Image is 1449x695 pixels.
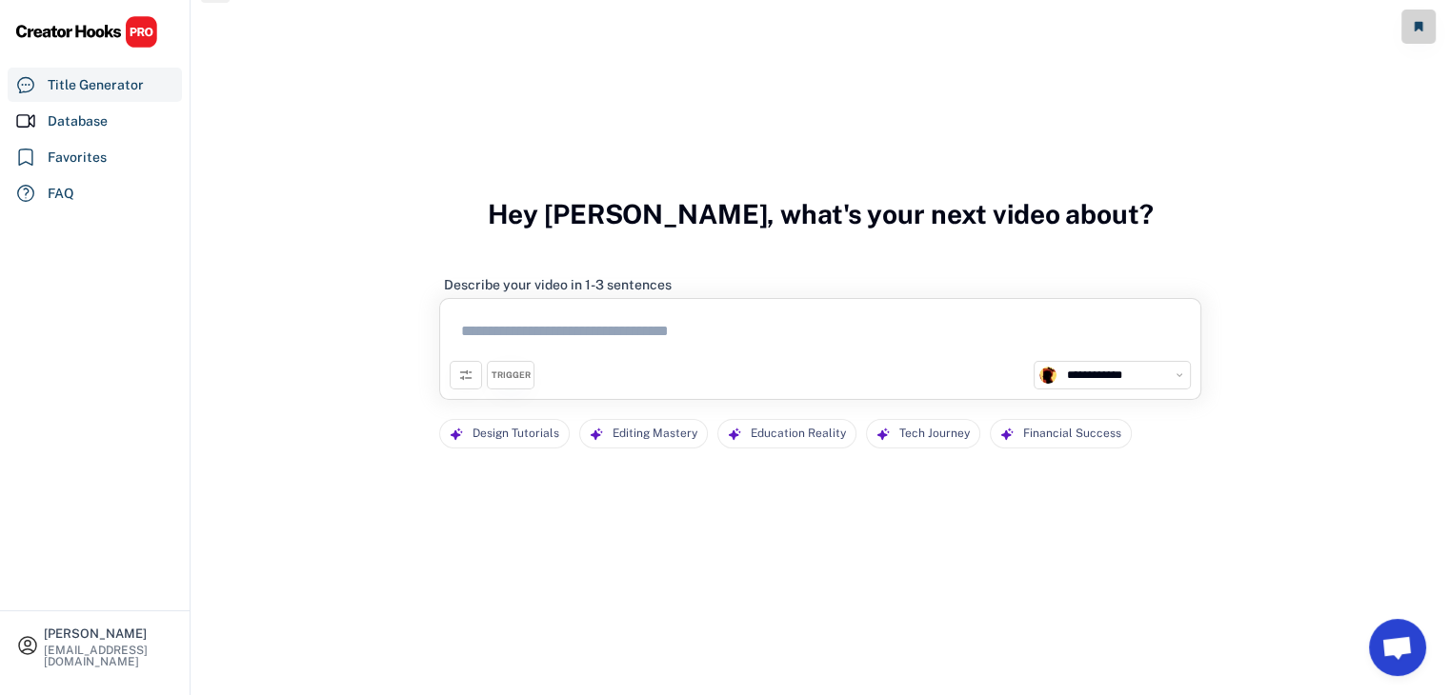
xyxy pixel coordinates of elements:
[751,420,846,447] div: Education Reality
[1039,367,1057,384] img: channels4_profile.jpg
[1369,619,1426,676] a: Open chat
[488,178,1154,250] h3: Hey [PERSON_NAME], what's your next video about?
[444,276,672,293] div: Describe your video in 1-3 sentences
[1023,420,1121,447] div: Financial Success
[613,420,697,447] div: Editing Mastery
[48,148,107,168] div: Favorites
[473,420,559,447] div: Design Tutorials
[48,184,74,204] div: FAQ
[44,627,173,640] div: [PERSON_NAME]
[15,15,158,49] img: CHPRO%20Logo.svg
[44,645,173,667] div: [EMAIL_ADDRESS][DOMAIN_NAME]
[48,75,144,95] div: Title Generator
[48,111,108,131] div: Database
[899,420,970,447] div: Tech Journey
[492,369,531,382] div: TRIGGER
